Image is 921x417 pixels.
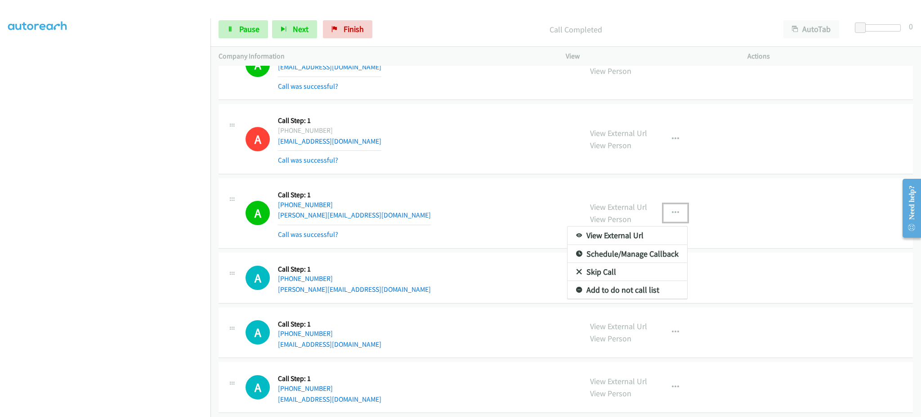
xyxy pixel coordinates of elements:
[568,227,687,245] a: View External Url
[246,375,270,399] h1: A
[568,263,687,281] a: Skip Call
[246,320,270,344] h1: A
[568,281,687,299] a: Add to do not call list
[895,172,921,244] iframe: Resource Center
[246,375,270,399] div: The call is yet to be attempted
[246,266,270,290] h1: A
[568,245,687,263] a: Schedule/Manage Callback
[246,266,270,290] div: The call is yet to be attempted
[246,320,270,344] div: The call is yet to be attempted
